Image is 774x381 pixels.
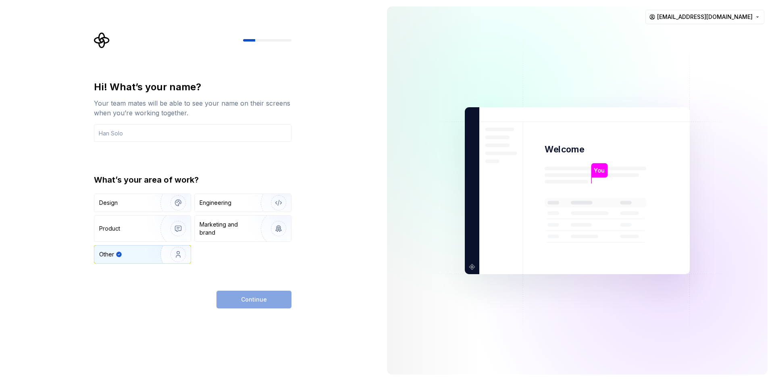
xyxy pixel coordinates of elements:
[99,225,120,233] div: Product
[99,250,114,258] div: Other
[94,174,291,185] div: What’s your area of work?
[94,98,291,118] div: Your team mates will be able to see your name on their screens when you’re working together.
[200,199,231,207] div: Engineering
[94,124,291,142] input: Han Solo
[94,32,110,48] svg: Supernova Logo
[94,81,291,94] div: Hi! What’s your name?
[545,144,584,155] p: Welcome
[657,13,753,21] span: [EMAIL_ADDRESS][DOMAIN_NAME]
[594,166,605,175] p: You
[645,10,764,24] button: [EMAIL_ADDRESS][DOMAIN_NAME]
[200,221,254,237] div: Marketing and brand
[99,199,118,207] div: Design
